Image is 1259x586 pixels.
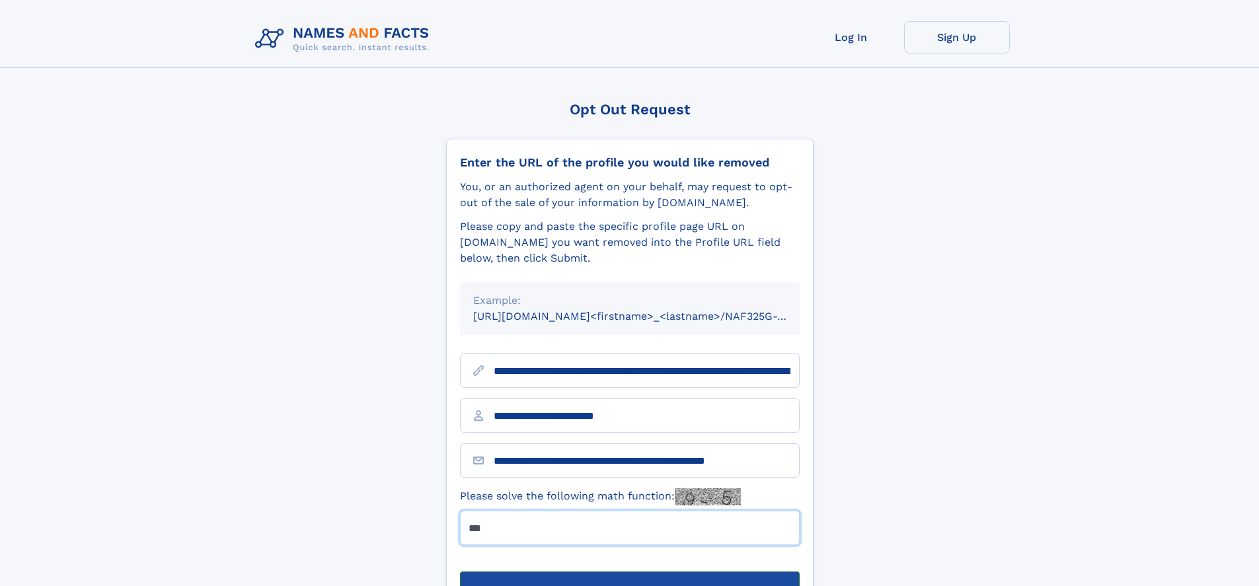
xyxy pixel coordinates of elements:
[473,310,825,322] small: [URL][DOMAIN_NAME]<firstname>_<lastname>/NAF325G-xxxxxxxx
[446,101,814,118] div: Opt Out Request
[904,21,1010,54] a: Sign Up
[460,219,800,266] div: Please copy and paste the specific profile page URL on [DOMAIN_NAME] you want removed into the Pr...
[250,21,440,57] img: Logo Names and Facts
[460,179,800,211] div: You, or an authorized agent on your behalf, may request to opt-out of the sale of your informatio...
[460,155,800,170] div: Enter the URL of the profile you would like removed
[798,21,904,54] a: Log In
[473,293,786,309] div: Example:
[460,488,741,505] label: Please solve the following math function:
